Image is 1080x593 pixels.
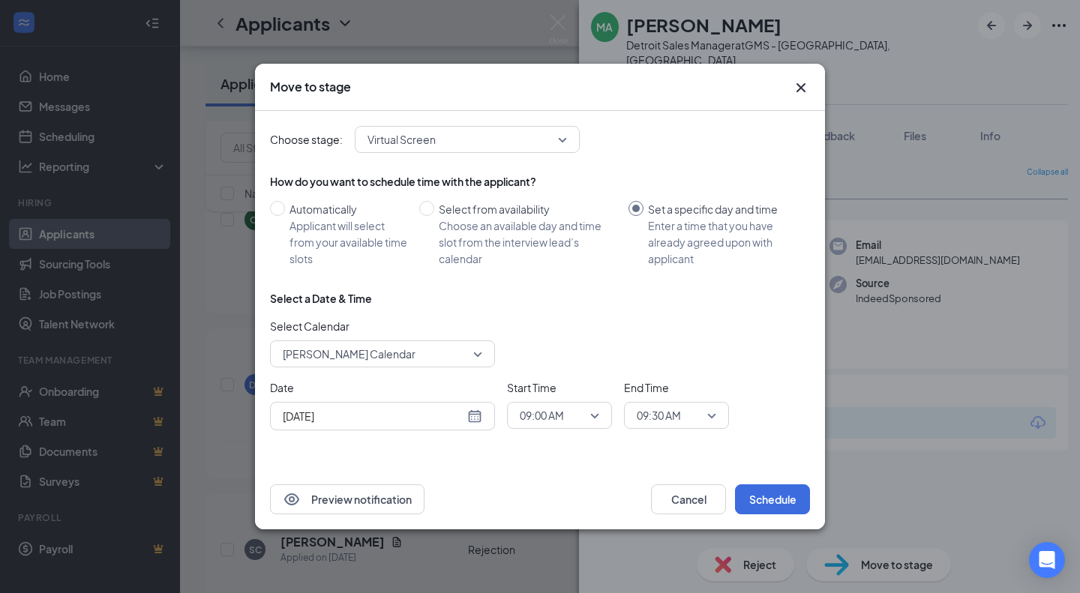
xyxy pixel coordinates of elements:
[520,404,564,427] span: 09:00 AM
[651,484,726,514] button: Cancel
[1029,542,1065,578] div: Open Intercom Messenger
[439,217,616,267] div: Choose an available day and time slot from the interview lead’s calendar
[792,79,810,97] svg: Cross
[283,408,464,424] input: Aug 27, 2025
[289,217,407,267] div: Applicant will select from your available time slots
[270,291,372,306] div: Select a Date & Time
[270,131,343,148] span: Choose stage:
[637,404,681,427] span: 09:30 AM
[270,484,424,514] button: EyePreview notification
[289,201,407,217] div: Automatically
[735,484,810,514] button: Schedule
[624,379,729,396] span: End Time
[270,379,495,396] span: Date
[283,343,415,365] span: [PERSON_NAME] Calendar
[367,128,436,151] span: Virtual Screen
[270,318,495,334] span: Select Calendar
[648,201,798,217] div: Set a specific day and time
[270,174,810,189] div: How do you want to schedule time with the applicant?
[270,79,351,95] h3: Move to stage
[648,217,798,267] div: Enter a time that you have already agreed upon with applicant
[283,490,301,508] svg: Eye
[439,201,616,217] div: Select from availability
[792,79,810,97] button: Close
[507,379,612,396] span: Start Time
